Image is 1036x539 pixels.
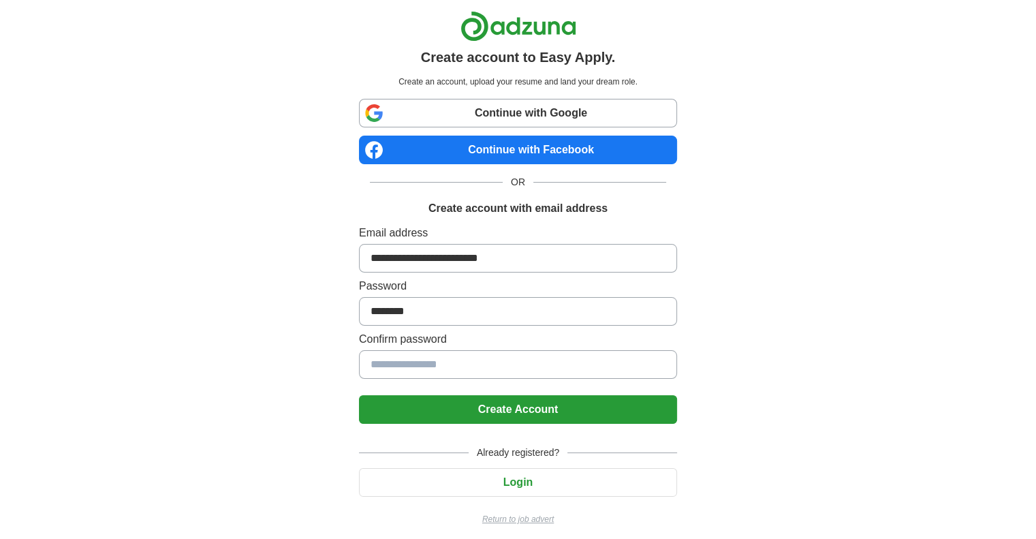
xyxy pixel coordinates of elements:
label: Password [359,278,677,294]
a: Continue with Google [359,99,677,127]
a: Return to job advert [359,513,677,525]
span: OR [503,175,533,189]
span: Already registered? [469,446,567,460]
label: Email address [359,225,677,241]
a: Continue with Facebook [359,136,677,164]
h1: Create account to Easy Apply. [421,47,616,67]
label: Confirm password [359,331,677,348]
a: Login [359,476,677,488]
button: Login [359,468,677,497]
img: Adzuna logo [460,11,576,42]
p: Create an account, upload your resume and land your dream role. [362,76,674,88]
button: Create Account [359,395,677,424]
h1: Create account with email address [428,200,608,217]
